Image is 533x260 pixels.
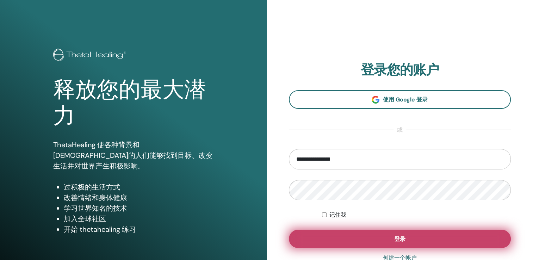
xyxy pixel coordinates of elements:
[64,203,213,213] li: 学习世界知名的技术
[64,224,213,235] li: 开始 thetahealing 练习
[64,192,213,203] li: 改善情绪和身体健康
[289,230,511,248] button: 登录
[289,90,511,109] a: 使用 Google 登录
[393,126,406,134] span: 或
[394,235,405,243] span: 登录
[383,96,428,103] span: 使用 Google 登录
[289,62,511,78] h2: 登录您的账户
[53,77,213,129] h1: 释放您的最大潜力
[64,213,213,224] li: 加入全球社区
[53,140,213,171] p: ThetaHealing 使各种背景和[DEMOGRAPHIC_DATA]的人们能够找到目标、改变生活并对世界产生积极影响。
[64,182,213,192] li: 过积极的生活方式
[322,211,511,219] div: Keep me authenticated indefinitely or until I manually logout
[329,211,346,219] label: 记住我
